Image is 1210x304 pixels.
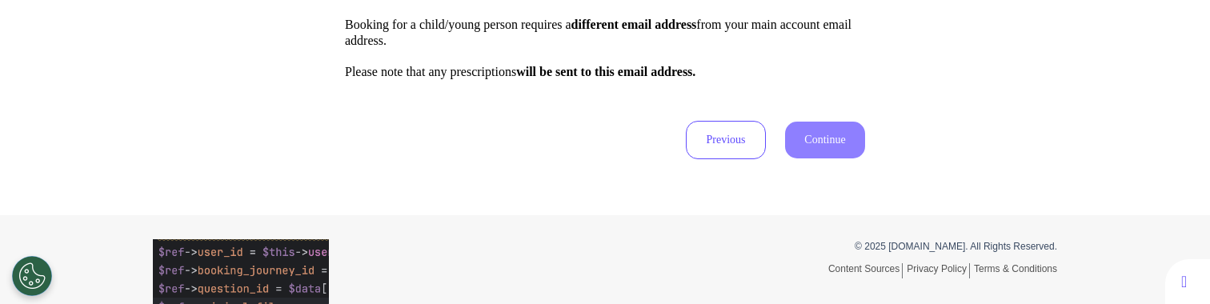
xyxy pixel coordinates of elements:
[974,263,1057,274] a: Terms & Conditions
[571,18,697,31] b: different email address
[828,263,903,278] a: Content Sources
[345,17,865,47] h3: Booking for a child/young person requires a from your main account email address.
[12,256,52,296] button: Open Preferences
[785,122,865,158] button: Continue
[516,65,695,78] b: will be sent to this email address.
[686,121,766,159] button: Previous
[345,64,865,79] h3: Please note that any prescriptions
[617,239,1057,254] p: © 2025 [DOMAIN_NAME]. All Rights Reserved.
[907,263,970,278] a: Privacy Policy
